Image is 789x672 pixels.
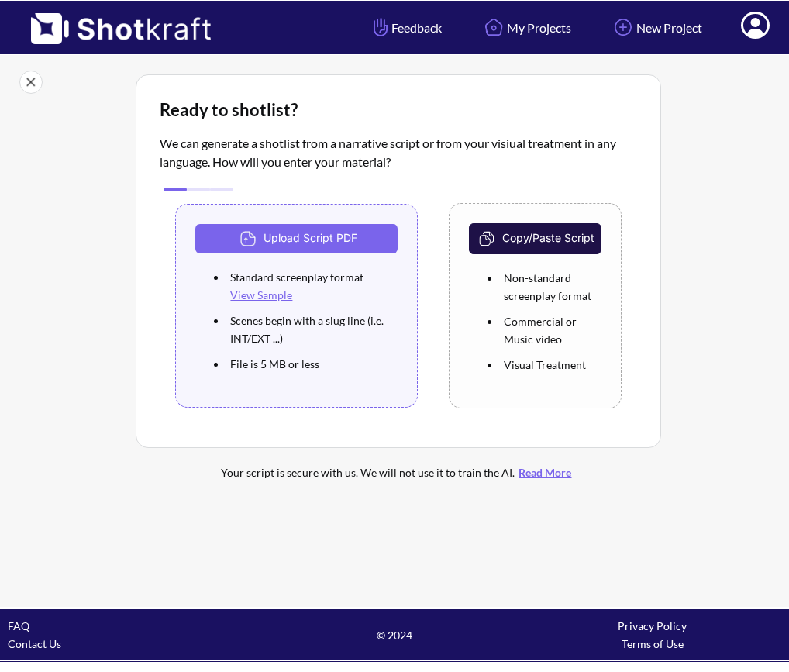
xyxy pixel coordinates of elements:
button: Upload Script PDF [195,224,397,253]
li: Standard screenplay format [226,264,397,308]
img: CopyAndPaste Icon [475,227,502,250]
img: Home Icon [481,14,507,40]
span: © 2024 [266,626,524,644]
div: Your script is secure with us. We will not use it to train the AI. [174,464,622,481]
a: FAQ [8,619,29,632]
img: Close Icon [19,71,43,94]
li: Non-standard screenplay format [500,265,601,308]
li: Scenes begin with a slug line (i.e. INT/EXT ...) [226,308,397,351]
li: File is 5 MB or less [226,351,397,377]
a: Contact Us [8,637,61,650]
a: Read More [515,466,575,479]
div: Privacy Policy [523,617,781,635]
div: Ready to shotlist? [160,98,636,122]
div: Terms of Use [523,635,781,653]
img: Upload Icon [236,227,264,250]
span: Feedback [370,19,442,36]
p: We can generate a shotlist from a narrative script or from your visiual treatment in any language... [160,134,636,171]
button: Copy/Paste Script [469,223,601,254]
li: Visual Treatment [500,352,601,377]
img: Hand Icon [370,14,391,40]
a: View Sample [230,288,292,302]
img: Add Icon [610,14,636,40]
a: My Projects [469,7,583,48]
li: Commercial or Music video [500,308,601,352]
a: New Project [598,7,714,48]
